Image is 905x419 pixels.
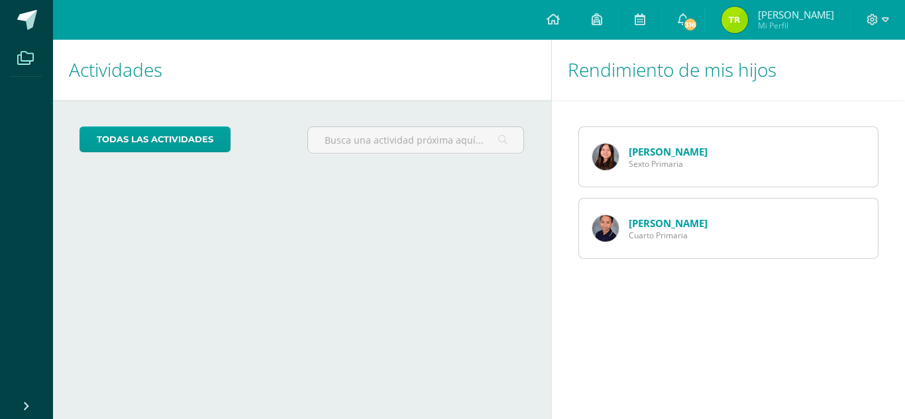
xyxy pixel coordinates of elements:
[629,158,708,169] span: Sexto Primaria
[592,215,619,242] img: 45bcbce430a6e7e9760bbfcf6f8300a3.png
[69,40,535,100] h1: Actividades
[683,17,698,32] span: 316
[758,20,834,31] span: Mi Perfil
[758,8,834,21] span: [PERSON_NAME]
[629,230,708,241] span: Cuarto Primaria
[629,216,708,230] a: [PERSON_NAME]
[721,7,748,33] img: 44d367ad62ab6087f3079bec6930ccfa.png
[592,144,619,170] img: a9c8818e179b0b18d2c7219416a64aea.png
[80,126,231,152] a: todas las Actividades
[308,127,524,153] input: Busca una actividad próxima aquí...
[629,145,708,158] a: [PERSON_NAME]
[568,40,890,100] h1: Rendimiento de mis hijos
